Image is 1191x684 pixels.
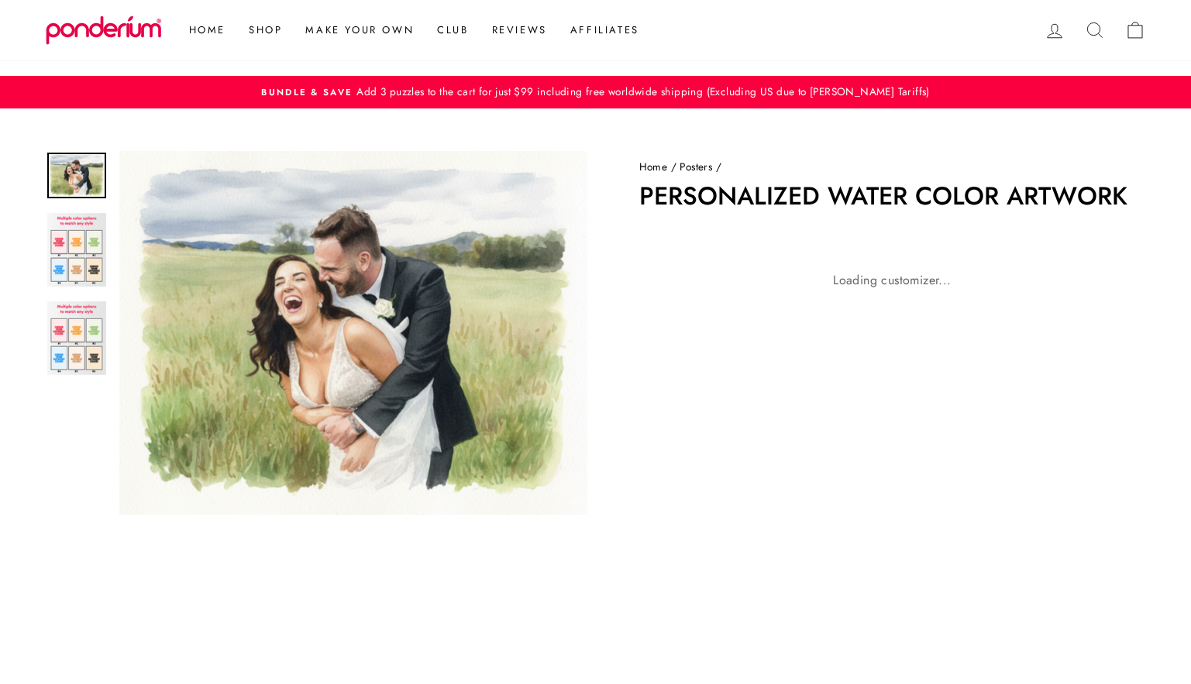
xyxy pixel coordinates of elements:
[47,301,106,375] img: Personalized Water Color Artwork
[680,159,712,174] a: Posters
[170,16,651,44] ul: Primary
[639,184,1146,208] h1: Personalized Water Color Artwork
[639,239,1146,321] div: Loading customizer...
[559,16,651,44] a: Affiliates
[177,16,237,44] a: Home
[261,86,353,98] span: Bundle & Save
[671,159,676,174] span: /
[425,16,480,44] a: Club
[480,16,559,44] a: Reviews
[639,159,1146,176] nav: breadcrumbs
[50,84,1142,101] a: Bundle & SaveAdd 3 puzzles to the cart for just $99 including free worldwide shipping (Excluding ...
[47,213,106,287] img: Personalized Water Color Artwork
[716,159,721,174] span: /
[237,16,294,44] a: Shop
[294,16,425,44] a: Make Your Own
[46,15,162,45] img: Ponderium
[353,84,929,99] span: Add 3 puzzles to the cart for just $99 including free worldwide shipping (Excluding US due to [PE...
[639,159,668,174] a: Home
